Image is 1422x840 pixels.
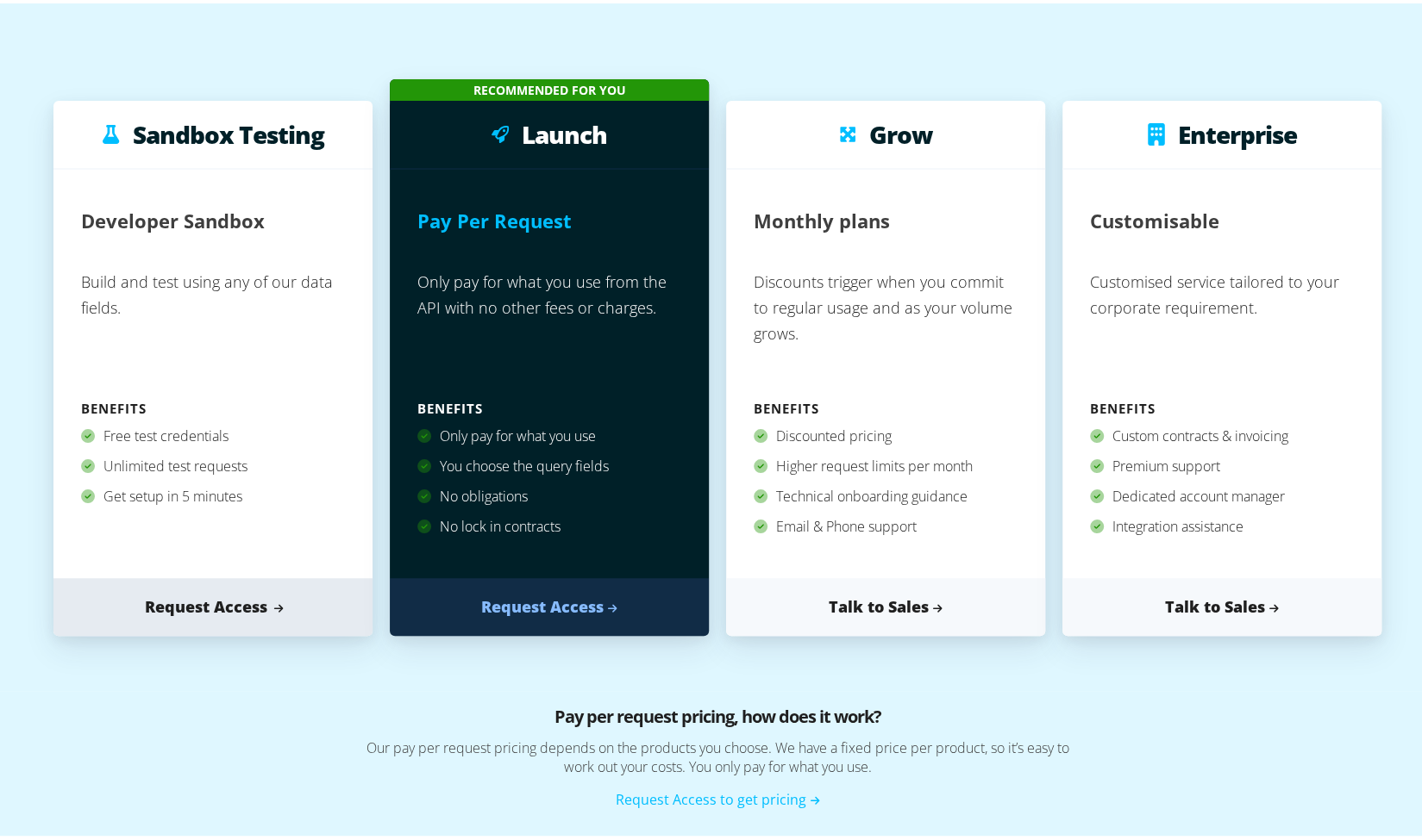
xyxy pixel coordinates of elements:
[417,478,681,508] div: No obligations
[522,118,607,144] h3: Launch
[243,735,1192,786] p: Our pay per request pricing depends on the products you choose. We have a fixed price per product...
[133,118,324,144] h3: Sandbox Testing
[869,118,932,144] h3: Grow
[1178,118,1297,144] h3: Enterprise
[417,508,681,538] div: No lock in contracts
[1090,194,1219,241] h2: Customisable
[81,418,345,448] div: Free test credentials
[53,575,373,632] a: Request Access
[754,418,1018,448] div: Discounted pricing
[81,478,345,508] div: Get setup in 5 minutes
[726,575,1045,632] a: Talk to Sales
[81,194,265,241] h2: Developer Sandbox
[1090,478,1354,508] div: Dedicated account manager
[754,448,1018,478] div: Higher request limits per month
[754,258,1018,392] p: Discounts trigger when you commit to regular usage and as your volume grows.
[417,448,681,478] div: You choose the query fields
[417,418,681,448] div: Only pay for what you use
[1090,258,1354,392] p: Customised service tailored to your corporate requirement.
[390,76,709,97] div: Recommended for you
[616,787,820,806] a: Request Access to get pricing
[754,194,890,241] h2: Monthly plans
[390,575,709,632] a: Request Access
[754,478,1018,508] div: Technical onboarding guidance
[81,448,345,478] div: Unlimited test requests
[243,700,1192,735] h3: Pay per request pricing, how does it work?
[417,258,681,392] p: Only pay for what you use from the API with no other fees or charges.
[1090,508,1354,538] div: Integration assistance
[1062,575,1381,632] a: Talk to Sales
[81,258,345,392] p: Build and test using any of our data fields.
[1090,448,1354,478] div: Premium support
[417,194,572,241] h2: Pay Per Request
[1090,418,1354,448] div: Custom contracts & invoicing
[754,508,1018,538] div: Email & Phone support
